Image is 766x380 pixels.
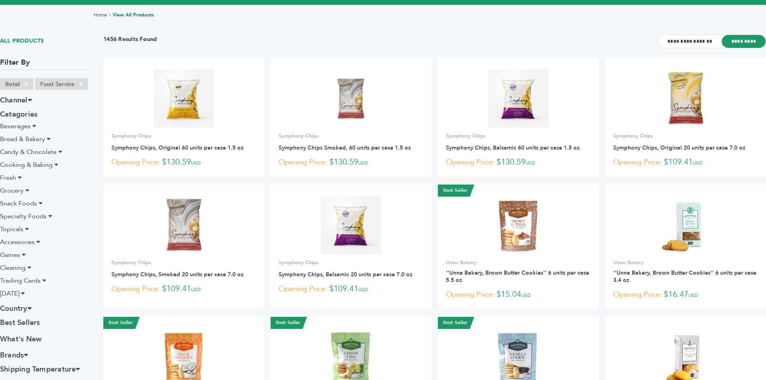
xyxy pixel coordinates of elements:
[446,144,580,152] a: Symphony Chips, Balsamic 60 units per case 1.5 oz
[279,283,327,294] span: Opening Price:
[322,69,380,127] img: Symphony Chips Smoked, 60 units per case 1.5 oz
[279,132,423,140] p: Symphony Chips
[489,196,548,254] img: ''Unna Bakery, Brown Butter Cookies'' 6 units per case 5.5 oz
[321,196,382,254] img: Symphony Chips, Balsamic 20 units per case 7.0 oz
[113,12,154,18] a: View All Products
[613,156,758,168] p: $109.41
[446,156,591,168] p: $130.59
[74,79,88,89] span: ×
[358,160,368,166] span: USD
[688,292,698,298] span: USD
[111,283,160,294] span: Opening Price:
[446,259,591,266] p: Unna Bakery
[103,35,157,48] h3: 1456 Results Found
[613,289,662,300] span: Opening Price:
[35,78,88,90] li: Food Service
[446,132,591,140] p: Symphony Chips
[613,157,662,168] span: Opening Price:
[521,292,531,298] span: USD
[279,157,327,168] span: Opening Price:
[613,289,758,301] p: $16.47
[446,157,495,168] span: Opening Price:
[20,79,33,89] span: ×
[164,196,203,254] img: Symphony Chips, Smoked 20 units per case 7.0 oz
[191,160,201,166] span: USD
[613,132,758,140] p: Symphony Chips
[111,156,256,168] p: $130.59
[111,283,256,295] p: $109.41
[446,289,495,300] span: Opening Price:
[111,144,244,152] a: Symphony Chips, Original 60 units per case 1.5 oz
[666,69,704,127] img: Symphony Chips, Original 20 units per case 7.0 oz
[279,144,411,152] a: Symphony Chips Smoked, 60 units per case 1.5 oz
[279,259,423,266] p: Symphony Chips
[446,289,591,301] p: $15.04
[488,69,549,127] img: Symphony Chips, Balsamic 60 units per case 1.5 oz
[111,132,256,140] p: Symphony Chips
[279,156,423,168] p: $130.59
[526,160,535,166] span: USD
[154,69,214,127] img: Symphony Chips, Original 60 units per case 1.5 oz
[613,144,745,152] a: Symphony Chips, Original 20 units per case 7.0 oz
[108,12,111,18] span: >
[693,160,702,166] span: USD
[94,12,107,18] a: Home
[613,269,756,284] a: ''Unna Bakery, Brown Butter Cookies'' 6 units per case 3.4 oz
[613,259,758,266] p: Unna Bakery
[358,286,368,293] span: USD
[446,269,589,284] a: ''Unna Bakery, Brown Butter Cookies'' 6 units per case 5.5 oz
[279,271,413,278] a: Symphony Chips, Balsamic 20 units per case 7.0 oz
[191,286,201,293] span: USD
[111,271,244,278] a: Symphony Chips, Smoked 20 units per case 7.0 oz
[279,283,423,295] p: $109.41
[657,196,715,254] img: ''Unna Bakery, Brown Butter Cookies'' 6 units per case 3.4 oz
[111,259,256,266] p: Symphony Chips
[111,157,160,168] span: Opening Price:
